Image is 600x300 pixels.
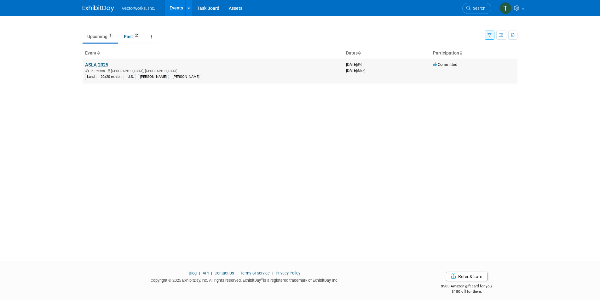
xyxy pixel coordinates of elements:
div: $150 off for them. [416,289,518,294]
th: Event [83,48,343,59]
a: API [203,271,209,275]
a: Sort by Event Name [96,50,100,55]
a: ASLA 2025 [85,62,108,68]
a: Sort by Start Date [358,50,361,55]
div: U.S. [126,74,136,80]
div: [PERSON_NAME] [138,74,169,80]
div: Copyright © 2025 ExhibitDay, Inc. All rights reserved. ExhibitDay is a registered trademark of Ex... [83,276,407,283]
div: $500 Amazon gift card for you, [416,280,518,294]
div: [PERSON_NAME] [171,74,201,80]
a: Refer & Earn [446,272,487,281]
span: | [210,271,214,275]
div: [GEOGRAPHIC_DATA], [GEOGRAPHIC_DATA] [85,68,341,73]
span: (Mon) [357,69,365,72]
a: Past25 [119,31,145,43]
a: Privacy Policy [276,271,300,275]
span: Committed [433,62,457,67]
a: Sort by Participation Type [459,50,462,55]
th: Participation [430,48,517,59]
span: (Fri) [357,63,362,66]
img: Tony Kostreski [499,2,511,14]
span: [DATE] [346,62,364,67]
span: Vectorworks, Inc. [122,6,155,11]
div: Land [85,74,96,80]
span: 25 [133,33,140,38]
span: Search [471,6,485,11]
a: Search [462,3,491,14]
sup: ® [261,277,263,281]
div: 20x20 exhibit [99,74,124,80]
span: | [271,271,275,275]
span: 1 [108,33,113,38]
a: Upcoming1 [83,31,118,43]
img: In-Person Event [85,69,89,72]
th: Dates [343,48,430,59]
span: | [235,271,239,275]
span: [DATE] [346,68,365,73]
span: In-Person [91,69,107,73]
span: | [198,271,202,275]
a: Blog [189,271,197,275]
img: ExhibitDay [83,5,114,12]
span: - [363,62,364,67]
a: Terms of Service [240,271,270,275]
a: Contact Us [215,271,234,275]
